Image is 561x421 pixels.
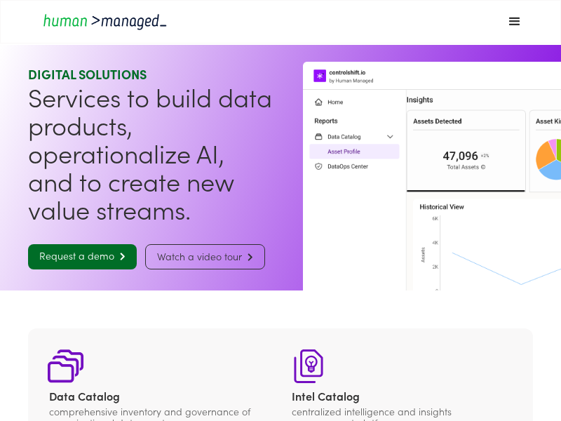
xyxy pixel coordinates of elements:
[28,244,137,269] a: Request a demo
[28,83,275,223] h1: Services to build data products, operationalize AI, and to create new value streams.
[25,12,494,31] a: home
[292,389,512,403] div: Intel Catalog
[49,389,269,403] div: Data Catalog
[145,244,265,269] a: Watch a video tour
[28,66,275,83] div: Digital SOLUTIONS
[242,253,253,262] span: 
[494,1,536,43] div: menu
[114,252,126,261] span: 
